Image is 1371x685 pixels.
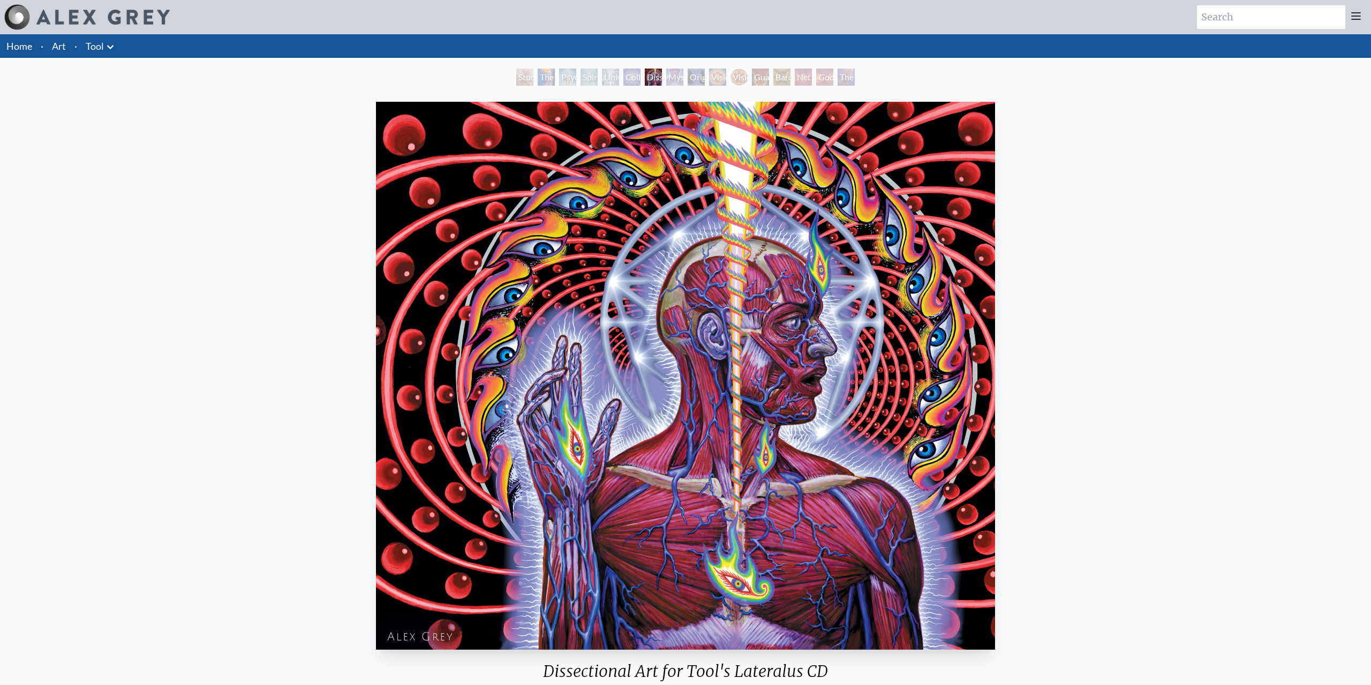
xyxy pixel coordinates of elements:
[86,39,104,54] a: Tool
[623,69,641,86] div: Collective Vision
[52,39,66,54] a: Art
[581,69,598,86] div: Spiritual Energy System
[559,69,576,86] div: Psychic Energy System
[688,69,705,86] div: Original Face
[6,40,32,52] a: Home
[376,102,995,650] img: tool-dissectional-alex-grey-watermarked.jpg
[752,69,769,86] div: Guardian of Infinite Vision
[602,69,619,86] div: Universal Mind Lattice
[773,69,790,86] div: Bardo Being
[838,69,855,86] div: The Great Turn
[730,69,748,86] div: Vision Crystal Tondo
[70,34,81,58] li: ·
[795,69,812,86] div: Net of Being
[666,69,683,86] div: Mystic Eye
[36,34,48,58] li: ·
[1197,5,1345,29] input: Search
[645,69,662,86] div: Dissectional Art for Tool's Lateralus CD
[538,69,555,86] div: The Torch
[816,69,833,86] div: Godself
[516,69,533,86] div: Study for the Great Turn
[709,69,726,86] div: Vision Crystal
